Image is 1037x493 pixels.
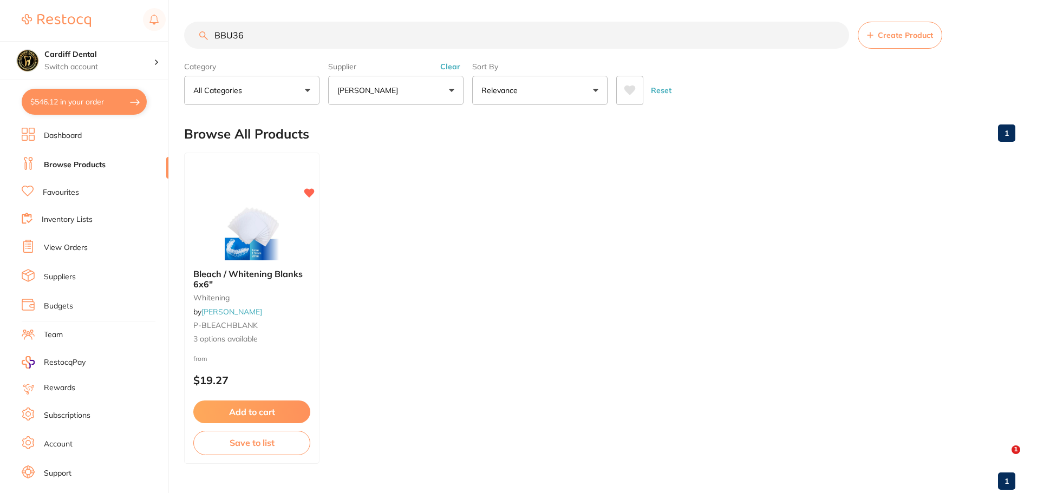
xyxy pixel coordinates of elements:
[998,470,1015,492] a: 1
[481,85,522,96] p: Relevance
[328,76,464,105] button: [PERSON_NAME]
[44,242,88,253] a: View Orders
[193,320,258,330] span: P-BLEACHBLANK
[337,85,402,96] p: [PERSON_NAME]
[193,268,303,289] span: Bleach / Whitening Blanks 6x6"
[193,431,310,455] button: Save to list
[193,85,246,96] p: All Categories
[44,301,73,312] a: Budgets
[22,8,91,33] a: Restocq Logo
[328,62,464,71] label: Supplier
[44,468,71,479] a: Support
[22,89,147,115] button: $546.12 in your order
[193,293,310,302] small: whitening
[193,307,262,317] span: by
[193,334,310,345] span: 3 options available
[44,330,63,340] a: Team
[44,49,154,60] h4: Cardiff Dental
[44,410,90,421] a: Subscriptions
[1012,445,1020,454] span: 1
[472,76,608,105] button: Relevance
[44,357,86,368] span: RestocqPay
[472,62,608,71] label: Sort By
[44,62,154,73] p: Switch account
[184,62,319,71] label: Category
[648,76,675,105] button: Reset
[184,76,319,105] button: All Categories
[184,22,849,49] input: Search Products
[193,374,310,386] p: $19.27
[22,356,35,369] img: RestocqPay
[989,445,1015,471] iframe: Intercom live chat
[193,269,310,289] b: Bleach / Whitening Blanks 6x6"
[437,62,464,71] button: Clear
[858,22,942,49] button: Create Product
[44,383,75,393] a: Rewards
[44,439,73,450] a: Account
[193,400,310,423] button: Add to cart
[184,127,309,142] h2: Browse All Products
[878,31,933,40] span: Create Product
[44,272,76,282] a: Suppliers
[201,307,262,317] a: [PERSON_NAME]
[193,354,207,363] span: from
[42,214,93,225] a: Inventory Lists
[22,14,91,27] img: Restocq Logo
[17,50,38,71] img: Cardiff Dental
[44,130,82,141] a: Dashboard
[998,122,1015,144] a: 1
[217,206,287,260] img: Bleach / Whitening Blanks 6x6"
[44,160,106,170] a: Browse Products
[43,187,79,198] a: Favourites
[22,356,86,369] a: RestocqPay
